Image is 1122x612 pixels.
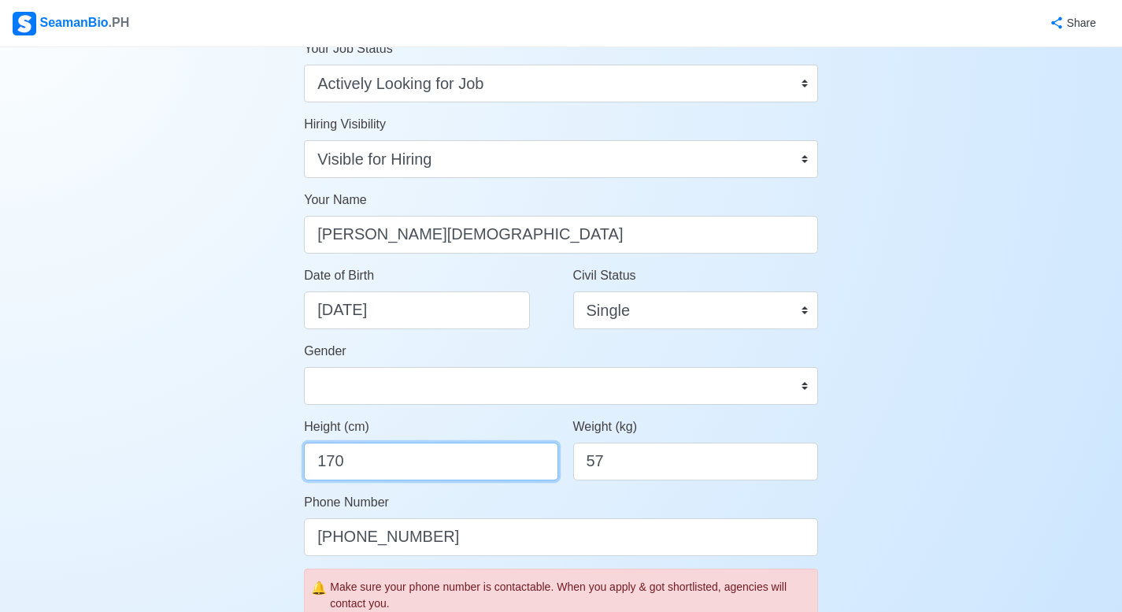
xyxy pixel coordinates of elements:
[304,266,374,285] label: Date of Birth
[304,342,346,361] label: Gender
[304,117,386,131] span: Hiring Visibility
[304,420,369,433] span: Height (cm)
[304,216,818,254] input: Type your name
[304,518,818,556] input: ex. +63 912 345 6789
[304,443,557,480] input: ex. 163
[330,579,811,612] div: Make sure your phone number is contactable. When you apply & got shortlisted, agencies will conta...
[13,12,36,35] img: Logo
[304,495,389,509] span: Phone Number
[13,12,129,35] div: SeamanBio
[573,266,636,285] label: Civil Status
[304,193,366,206] span: Your Name
[304,39,392,58] label: Your Job Status
[573,420,638,433] span: Weight (kg)
[573,443,818,480] input: ex. 60
[109,16,130,29] span: .PH
[311,579,327,598] span: caution
[1034,8,1109,39] button: Share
